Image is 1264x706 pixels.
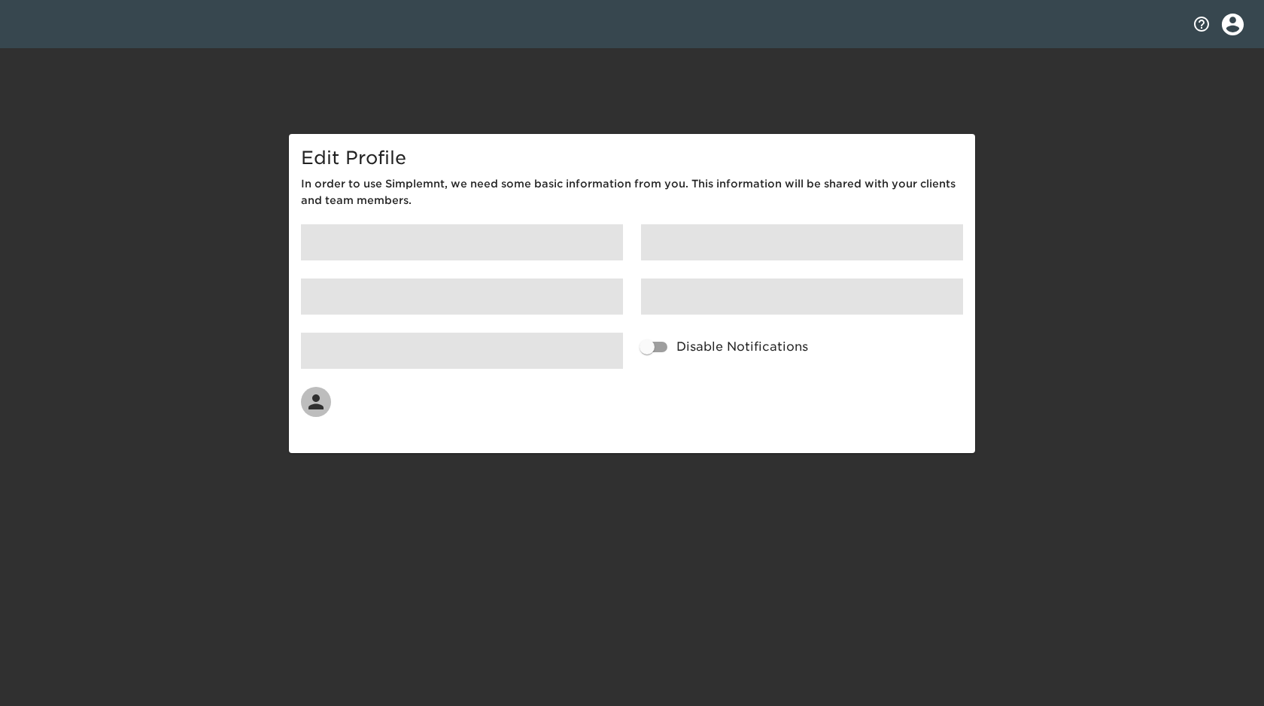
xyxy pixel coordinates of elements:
h6: In order to use Simplemnt, we need some basic information from you. This information will be shar... [301,176,963,209]
span: Disable Notifications [676,338,808,356]
h5: Edit Profile [301,146,963,170]
button: notifications [1183,6,1220,42]
button: profile [1211,2,1255,47]
button: Change Profile Picture [292,378,340,426]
